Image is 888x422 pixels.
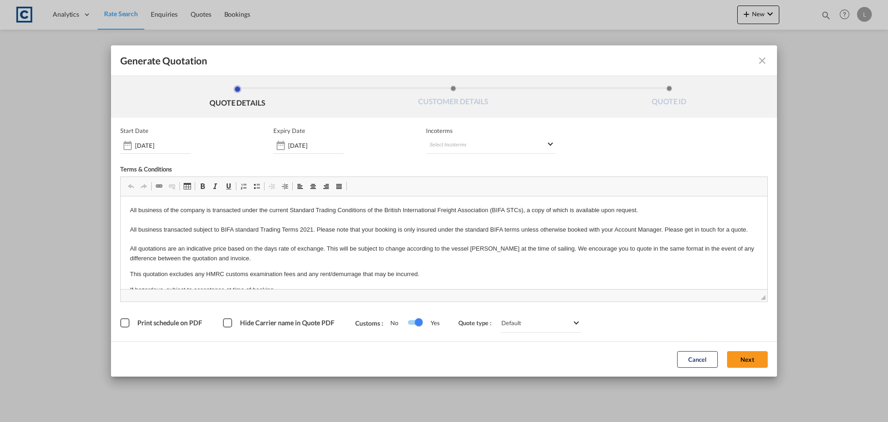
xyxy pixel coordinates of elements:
[390,319,407,327] span: No
[124,180,137,192] a: Undo (Ctrl+Z)
[222,180,235,192] a: Underline (Ctrl+U)
[209,180,222,192] a: Italic (Ctrl+I)
[166,180,179,192] a: Unlink
[561,85,777,110] li: QUOTE ID
[333,180,345,192] a: Justify
[120,318,204,328] md-checkbox: Print schedule on PDF
[153,180,166,192] a: Link (Ctrl+K)
[120,165,444,176] div: Terms & Conditions
[265,180,278,192] a: Decrease Indent
[288,142,344,149] input: Expiry date
[196,180,209,192] a: Bold (Ctrl+B)
[181,180,194,192] a: Table
[458,319,498,327] span: Quote type :
[421,319,440,327] span: Yes
[677,351,718,368] button: Cancel
[757,55,768,66] md-icon: icon-close fg-AAA8AD cursor m-0
[9,9,637,67] p: All business of the company is transacted under the current Standard Trading Conditions of the Br...
[278,180,291,192] a: Increase Indent
[120,127,148,134] p: Start Date
[307,180,320,192] a: Centre
[237,180,250,192] a: Insert/Remove Numbered List
[273,127,305,134] p: Expiry Date
[9,73,637,83] p: This quotation excludes any HMRC customs examination fees and any rent/demurrage that may be incu...
[129,85,345,110] li: QUOTE DETAILS
[501,319,521,327] div: Default
[407,316,421,330] md-switch: Switch 1
[250,180,263,192] a: Insert/Remove Bulleted List
[137,180,150,192] a: Redo (Ctrl+Y)
[426,137,555,154] md-select: Select Incoterms
[240,319,334,327] span: Hide Carrier name in Quote PDF
[137,319,202,327] span: Print schedule on PDF
[727,351,768,368] button: Next
[121,196,767,289] iframe: Rich Text Editor, editor2
[345,85,561,110] li: CUSTOMER DETAILS
[761,295,765,300] span: Drag to resize
[111,45,777,377] md-dialog: Generate QuotationQUOTE ...
[135,142,191,149] input: Start date
[223,318,337,328] md-checkbox: Hide Carrier name in Quote PDF
[9,89,637,99] p: If hazardous, subject to acceptance at time of booking.
[320,180,333,192] a: Align Right
[120,55,207,67] span: Generate Quotation
[294,180,307,192] a: Align Left
[9,9,637,98] body: Rich Text Editor, editor2
[426,127,555,134] span: Incoterms
[355,319,390,327] span: Customs :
